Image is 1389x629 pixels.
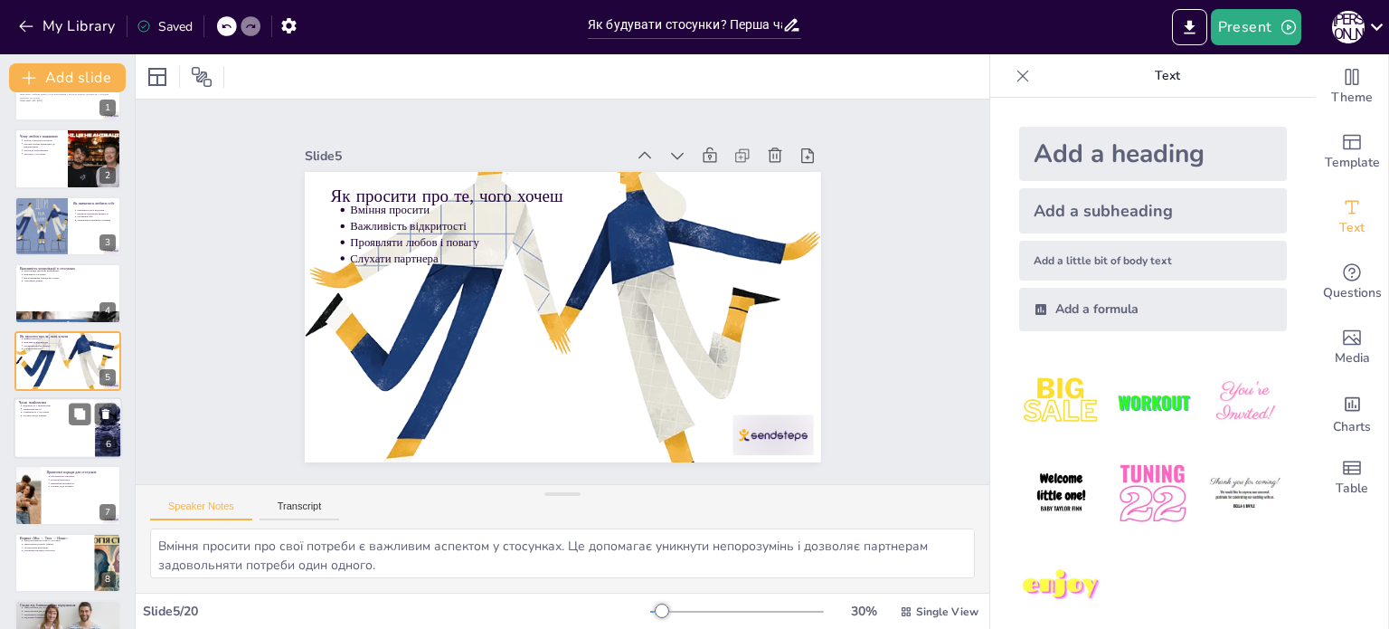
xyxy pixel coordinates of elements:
div: Get real-time input from your audience [1316,250,1388,315]
button: My Library [14,12,123,41]
p: Слухати партнера [378,167,791,363]
p: Ведення щоденника вдячності [77,212,116,215]
p: Generated with [URL] [20,100,116,103]
div: Add text boxes [1316,185,1388,250]
img: 7.jpeg [1019,544,1103,628]
span: Table [1336,479,1368,499]
p: Уникнення масок [23,407,90,411]
div: 4 [99,302,116,319]
button: Transcript [260,500,340,520]
p: Обговорення висновків [24,546,89,549]
p: Вправа «Моє — Твоє — Наше» [20,535,90,540]
img: 6.jpeg [1203,452,1287,536]
div: Layout [143,62,172,91]
p: Чому любов є важливою [20,133,62,138]
div: Add a table [1316,445,1388,510]
p: Записування потреб і бажань [24,542,89,546]
span: Charts [1333,417,1371,437]
div: 7 [99,504,116,520]
p: Уникнення порівняння з іншими [77,218,116,222]
p: Висловлювання бажань без страху [24,276,116,280]
div: 30 % [842,603,885,620]
p: Готовність до розвитку [51,485,116,489]
div: Slide 5 / 20 [143,603,650,620]
div: Add a heading [1019,127,1287,181]
img: 2.jpeg [1110,360,1195,444]
div: А [PERSON_NAME] [1332,11,1365,43]
p: Важливість відкритості [24,340,116,344]
p: Відкритість у знайомствах [23,404,90,407]
p: Важливість відкритості [392,138,805,334]
img: 4.jpeg [1019,452,1103,536]
img: 3.jpeg [1203,360,1287,444]
p: Атмосфера довіри [24,280,116,283]
p: Вміння просити [398,123,811,319]
div: 2 [99,167,116,184]
div: Add ready made slides [1316,119,1388,185]
p: Нестача любові призводить до невдоволення [24,141,62,148]
p: Проявляти любов і повагу [24,344,116,348]
button: Speaker Notes [150,500,252,520]
div: 5 [99,369,116,386]
p: Проявляти любов і повагу [385,153,798,348]
div: Change the overall theme [1316,54,1388,119]
p: Text [1037,54,1298,98]
div: 7 [14,465,121,525]
p: Прийняття своїх недоліків [77,208,116,212]
button: Add slide [9,63,126,92]
p: Усвідомлення простору в стосунках [24,538,89,542]
div: 1 [99,100,116,116]
p: Любов до себе важлива [24,148,62,152]
textarea: Вміння просити про свої потреби є важливим аспектом у стосунках. Це допомагає уникнути непорозумі... [150,529,975,578]
p: Вміння просити [24,337,116,340]
p: Любов є базовою потребою [24,138,62,142]
div: 1 [14,62,121,121]
div: Add images, graphics, shapes or video [1316,315,1388,380]
div: 8 [99,571,116,587]
p: Встановлення меж [51,479,116,482]
img: 5.jpeg [1110,452,1195,536]
div: 8 [14,533,121,593]
p: Слухати партнера [24,347,116,350]
div: 3 [99,234,116,251]
p: Як просити про те, чого хочеш [20,333,116,338]
div: 6 [100,436,117,453]
button: Present [1211,9,1301,45]
span: Template [1325,153,1380,173]
div: Slide 5 [379,54,679,200]
p: Обговорення очікувань [51,475,116,479]
p: Прощення себе [77,215,116,219]
input: Insert title [588,12,782,38]
div: 3 [14,196,121,256]
p: Створення спільного простору [24,549,89,553]
p: Усвідомлення дій, що наближають [24,606,116,610]
span: Questions [1323,283,1382,303]
div: Saved [137,18,193,35]
p: Чесність щодо намірів [23,415,90,418]
span: Text [1339,218,1365,238]
div: Add a formula [1019,288,1287,331]
div: 5 [14,331,121,391]
div: Add a subheading [1019,188,1287,233]
button: Duplicate Slide [69,403,90,424]
div: 2 [14,129,121,188]
p: Чесні знайомства [19,400,90,405]
p: Як навчитися любити себе [73,201,116,206]
p: Малювання «сходів» [24,613,116,616]
div: 6 [14,397,122,459]
p: Практичні поради для стосунків [46,470,116,475]
span: Single View [916,605,978,619]
p: Сходи від близькості до відчуження [20,603,116,608]
img: 1.jpeg [1019,360,1103,444]
button: Delete Slide [95,403,117,424]
p: Ця презентація розгляне важливість любові в нашому житті, причини невдоволення через її нестачу, ... [20,86,116,100]
p: Як просити про те, чого хочеш [384,99,818,310]
p: Комунікація запобігає конфліктам [24,270,116,273]
div: Add a little bit of body text [1019,241,1287,281]
div: 4 [14,263,121,323]
p: Справжність у стосунках [23,411,90,415]
p: Підтримка близькості [24,616,116,620]
p: Важливість слухання [24,273,116,277]
button: Export to PowerPoint [1172,9,1207,45]
span: Theme [1331,88,1373,108]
